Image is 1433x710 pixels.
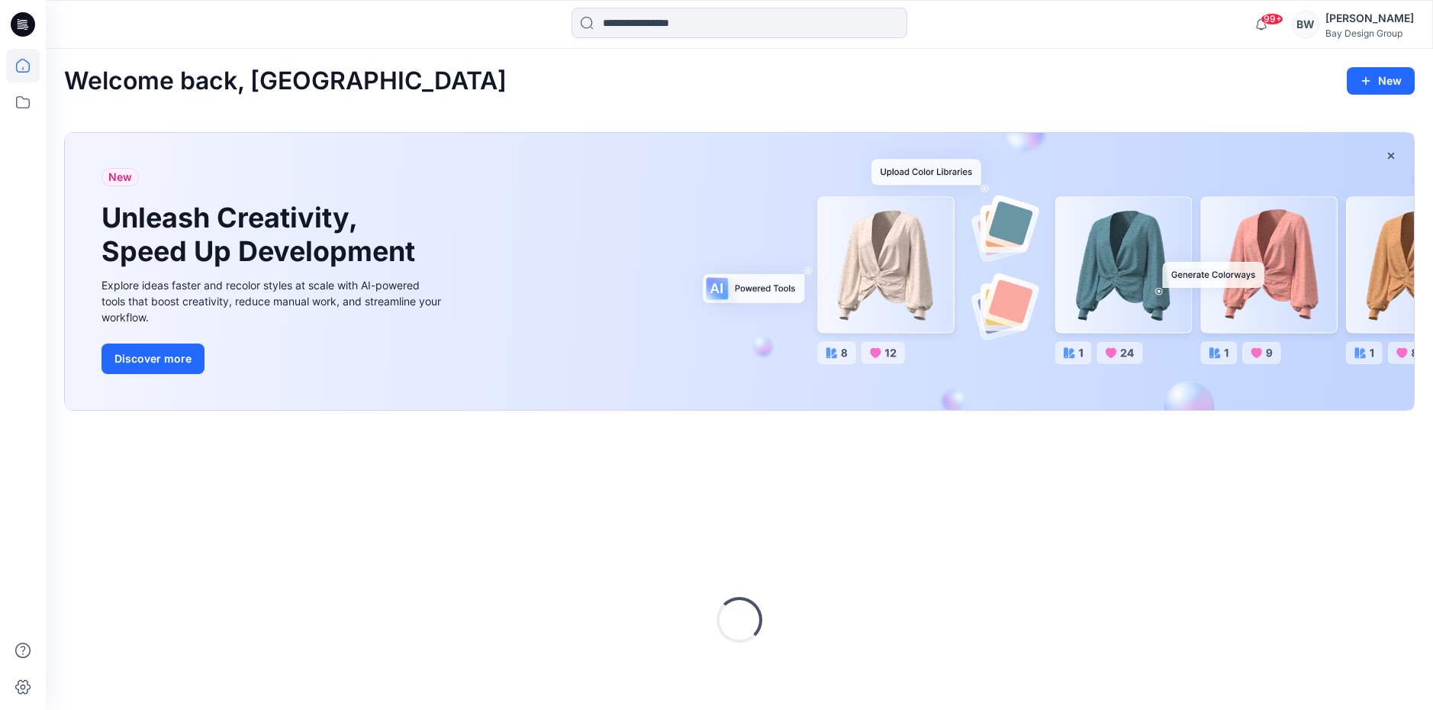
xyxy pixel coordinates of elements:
[101,202,422,267] h1: Unleash Creativity, Speed Up Development
[101,277,445,325] div: Explore ideas faster and recolor styles at scale with AI-powered tools that boost creativity, red...
[1261,13,1283,25] span: 99+
[1325,9,1414,27] div: [PERSON_NAME]
[64,67,507,95] h2: Welcome back, [GEOGRAPHIC_DATA]
[1325,27,1414,39] div: Bay Design Group
[108,168,132,186] span: New
[1292,11,1319,38] div: BW
[101,344,445,374] a: Discover more
[101,344,204,374] button: Discover more
[1347,67,1415,95] button: New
